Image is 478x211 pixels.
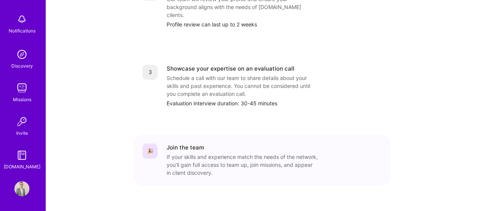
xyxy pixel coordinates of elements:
div: Evaluation interview duration: 30-45 minutes [167,99,381,107]
a: User Avatar [12,181,31,196]
div: If your skills and experience match the needs of the network, you’ll gain full access to team up,... [167,153,318,177]
div: [DOMAIN_NAME] [4,163,40,171]
img: bell [14,12,29,27]
div: Invite [16,129,28,137]
img: Invite [14,114,29,129]
div: Schedule a call with our team to share details about your skills and past experience. You cannot ... [167,74,318,98]
div: 🎉 [142,143,158,159]
div: Notifications [9,27,36,35]
img: User Avatar [14,181,29,196]
img: guide book [14,148,29,163]
div: 3 [142,65,158,80]
div: Discovery [11,62,33,70]
div: Missions [13,95,31,103]
img: discovery [14,47,29,62]
div: Join the team [167,143,204,151]
div: Showcase your expertise on an evaluation call [167,65,294,72]
div: Profile review can last up to 2 weeks [167,20,381,28]
img: teamwork [14,80,29,95]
